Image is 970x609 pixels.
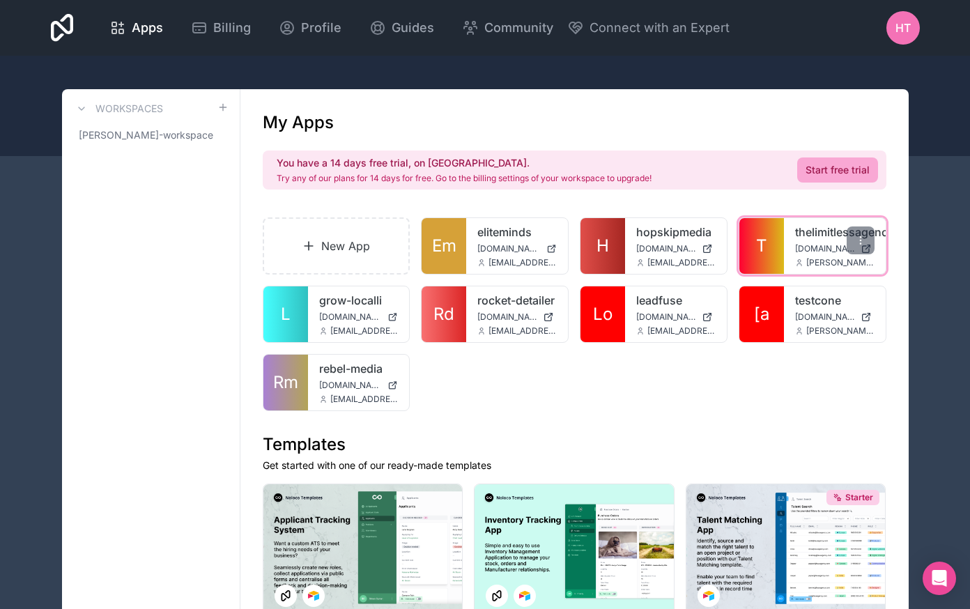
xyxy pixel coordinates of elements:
a: Rm [263,355,308,410]
span: Profile [301,18,341,38]
span: [DOMAIN_NAME] [319,311,383,323]
span: Connect with an Expert [590,18,730,38]
span: Billing [213,18,251,38]
a: leadfuse [636,292,716,309]
a: grow-localli [319,292,399,309]
a: Guides [358,13,445,43]
span: H [596,235,609,257]
a: Workspaces [73,100,163,117]
span: [DOMAIN_NAME] [795,311,855,323]
span: [EMAIL_ADDRESS][DOMAIN_NAME] [488,257,557,268]
a: Apps [98,13,174,43]
a: thelimitlessagency [795,224,875,240]
a: eliteminds [477,224,557,240]
span: Lo [593,303,613,325]
a: L [263,286,308,342]
a: Em [422,218,466,274]
a: [DOMAIN_NAME] [795,311,875,323]
span: [PERSON_NAME][EMAIL_ADDRESS][DOMAIN_NAME] [806,325,875,337]
span: [DOMAIN_NAME] [477,243,541,254]
a: New App [263,217,410,275]
h2: You have a 14 days free trial, on [GEOGRAPHIC_DATA]. [277,156,652,170]
img: Airtable Logo [308,590,319,601]
p: Get started with one of our ready-made templates [263,458,886,472]
a: H [580,218,625,274]
a: Community [451,13,564,43]
a: [a [739,286,784,342]
span: [DOMAIN_NAME] [477,311,537,323]
span: Apps [132,18,163,38]
span: Em [432,235,456,257]
img: Airtable Logo [703,590,714,601]
span: [DOMAIN_NAME] [636,311,696,323]
span: [PERSON_NAME]-workspace [79,128,213,142]
a: T [739,218,784,274]
a: [DOMAIN_NAME] [319,311,399,323]
span: [PERSON_NAME][EMAIL_ADDRESS][DOMAIN_NAME] [806,257,875,268]
p: Try any of our plans for 14 days for free. Go to the billing settings of your workspace to upgrade! [277,173,652,184]
div: Open Intercom Messenger [923,562,956,595]
span: [EMAIL_ADDRESS][DOMAIN_NAME] [488,325,557,337]
span: [DOMAIN_NAME] [636,243,696,254]
a: Start free trial [797,157,878,183]
a: [DOMAIN_NAME] [636,311,716,323]
a: rocket-detailer [477,292,557,309]
a: [DOMAIN_NAME] [477,311,557,323]
a: testcone [795,292,875,309]
a: hopskipmedia [636,224,716,240]
span: [DOMAIN_NAME] [795,243,855,254]
a: [DOMAIN_NAME] [477,243,557,254]
h3: Workspaces [95,102,163,116]
a: Billing [180,13,262,43]
span: T [756,235,767,257]
a: Profile [268,13,353,43]
span: [EMAIL_ADDRESS][DOMAIN_NAME] [647,325,716,337]
span: [DOMAIN_NAME] [319,380,383,391]
span: [EMAIL_ADDRESS][DOMAIN_NAME] [647,257,716,268]
span: [a [754,303,769,325]
a: [DOMAIN_NAME] [319,380,399,391]
span: [EMAIL_ADDRESS][DOMAIN_NAME] [330,325,399,337]
a: Lo [580,286,625,342]
a: [PERSON_NAME]-workspace [73,123,229,148]
span: Community [484,18,553,38]
button: Connect with an Expert [567,18,730,38]
h1: Templates [263,433,886,456]
span: Rd [433,303,454,325]
a: Rd [422,286,466,342]
a: [DOMAIN_NAME] [636,243,716,254]
img: Airtable Logo [519,590,530,601]
span: HT [895,20,911,36]
span: L [281,303,291,325]
span: [EMAIL_ADDRESS][DOMAIN_NAME] [330,394,399,405]
span: Rm [273,371,298,394]
h1: My Apps [263,111,334,134]
a: rebel-media [319,360,399,377]
span: Starter [845,492,873,503]
span: Guides [392,18,434,38]
a: [DOMAIN_NAME] [795,243,875,254]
